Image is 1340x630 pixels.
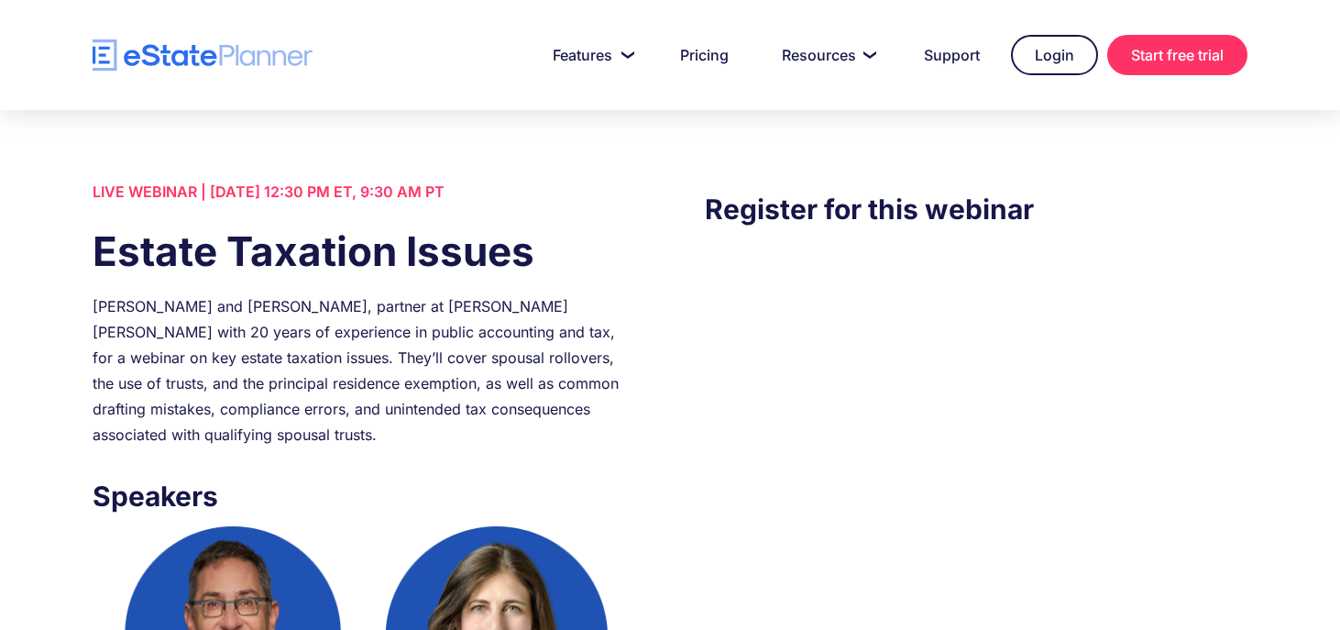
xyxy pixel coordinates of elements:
a: home [93,39,313,72]
a: Start free trial [1107,35,1247,75]
h3: Speakers [93,475,635,517]
a: Support [902,37,1002,73]
a: Resources [760,37,893,73]
div: LIVE WEBINAR | [DATE] 12:30 PM ET, 9:30 AM PT [93,179,635,204]
h3: Register for this webinar [705,188,1247,230]
h1: Estate Taxation Issues [93,223,635,280]
a: Features [531,37,649,73]
a: Login [1011,35,1098,75]
iframe: Form 0 [705,267,1247,579]
a: Pricing [658,37,751,73]
div: [PERSON_NAME] and [PERSON_NAME], partner at [PERSON_NAME] [PERSON_NAME] with 20 years of experien... [93,293,635,448]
